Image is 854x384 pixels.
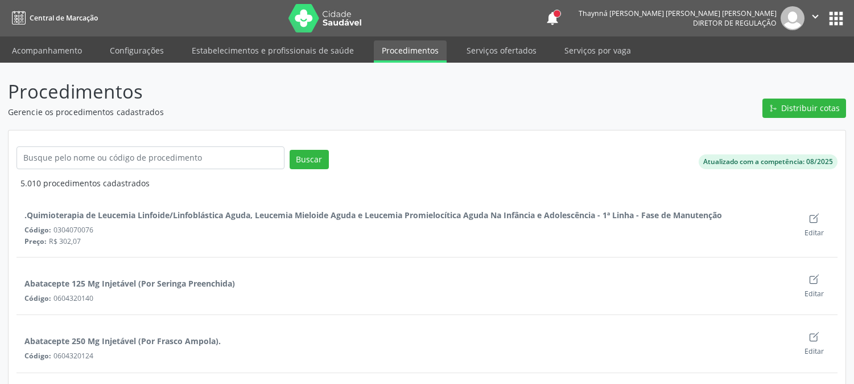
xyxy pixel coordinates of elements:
[805,6,826,30] button: 
[8,77,595,106] p: Procedimentos
[693,18,777,28] span: Diretor de regulação
[579,9,777,18] div: Thaynná [PERSON_NAME] [PERSON_NAME] [PERSON_NAME]
[20,177,838,189] div: 5.010 procedimentos cadastrados
[4,40,90,60] a: Acompanhamento
[49,236,81,246] span: R$ 302,07
[459,40,544,60] a: Serviços ofertados
[24,293,51,303] span: Código:
[762,99,846,118] button: git merge outline Distribuir cotas
[24,236,47,246] span: Preço:
[24,225,51,235] span: Código:
[781,6,805,30] img: img
[24,351,791,361] div: 0604320124
[808,213,820,224] ion-icon: create outline
[30,13,98,23] span: Central de Marcação
[24,277,235,289] div: Abatacepte 125 Mg Injetável (Por Seringa Preenchida)
[805,346,824,356] span: Editar
[184,40,362,60] a: Estabelecimentos e profissionais de saúde
[8,9,98,27] a: Central de Marcação
[290,150,329,169] button: Buscar
[24,225,791,235] div: 0304070076
[805,228,824,238] span: Editar
[809,10,822,23] i: 
[16,146,284,169] input: Busque pelo nome ou código de procedimento
[544,10,560,26] button: notifications
[808,331,820,342] ion-icon: create outline
[24,335,221,347] div: Abatacepte 250 Mg Injetável (Por Frasco Ampola).
[703,157,833,167] div: Atualizado com a competência: 08/2025
[826,9,846,28] button: apps
[374,40,447,63] a: Procedimentos
[805,289,824,299] span: Editar
[781,102,840,114] span: Distribuir cotas
[24,209,722,221] div: .Quimioterapia de Leucemia Linfoide/Linfoblástica Aguda, Leucemia Mieloide Aguda e Leucemia Promi...
[8,106,595,118] p: Gerencie os procedimentos cadastrados
[102,40,172,60] a: Configurações
[24,293,791,303] div: 0604320140
[808,273,820,285] ion-icon: create outline
[556,40,639,60] a: Serviços por vaga
[769,104,777,112] ion-icon: git merge outline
